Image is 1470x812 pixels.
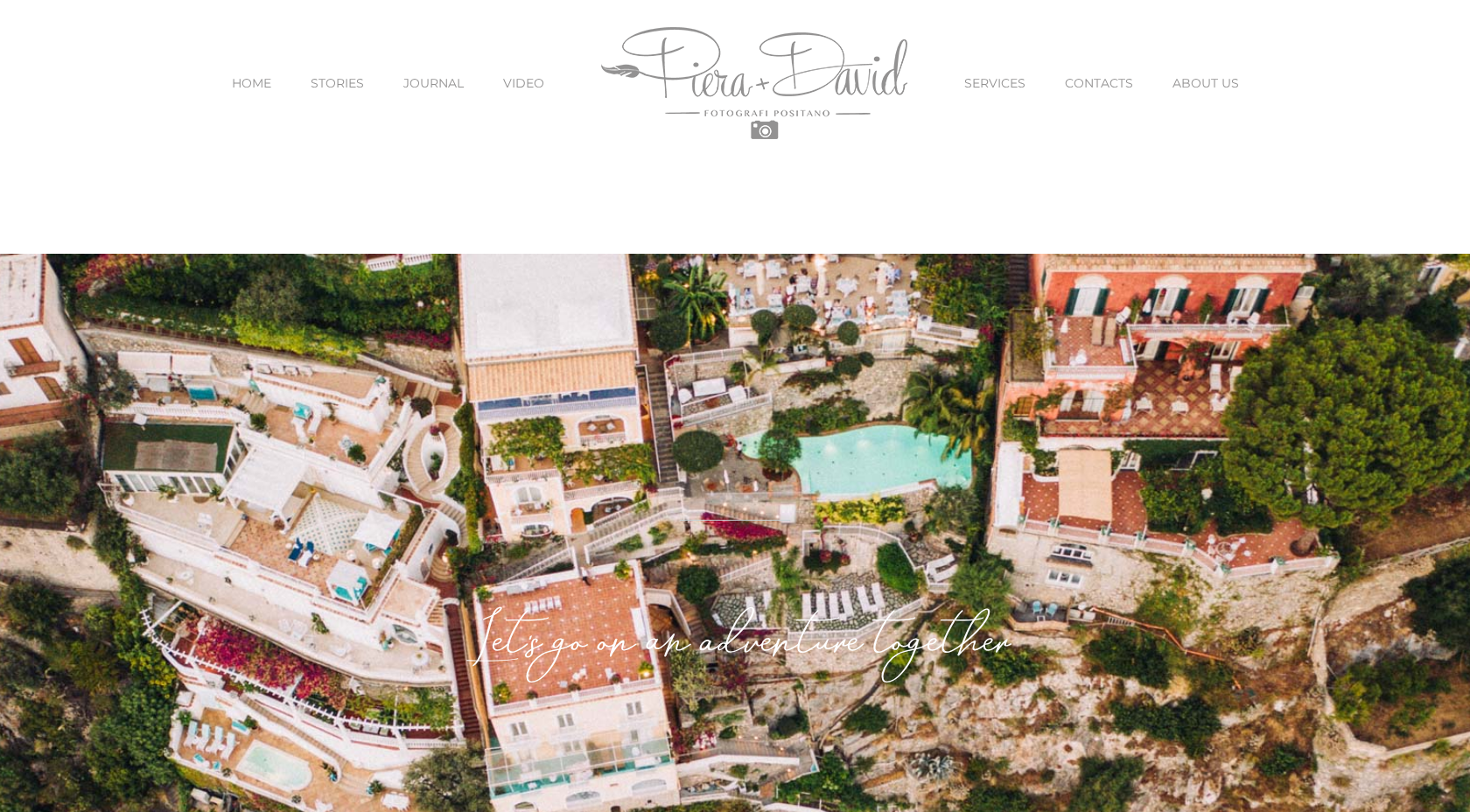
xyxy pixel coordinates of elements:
[964,77,1025,89] span: SERVICES
[403,77,464,89] span: JOURNAL
[311,46,364,120] a: STORIES
[1065,46,1133,120] a: CONTACTS
[503,46,544,120] a: VIDEO
[311,77,364,89] span: STORIES
[232,77,271,89] span: HOME
[1065,77,1133,89] span: CONTACTS
[403,46,464,120] a: JOURNAL
[503,77,544,89] span: VIDEO
[1172,46,1239,120] a: ABOUT US
[232,46,271,120] a: HOME
[601,27,907,139] img: Piera Plus David Photography Positano Logo
[964,46,1025,120] a: SERVICES
[465,619,1005,675] em: Let's go on an adventure together
[1172,77,1239,89] span: ABOUT US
